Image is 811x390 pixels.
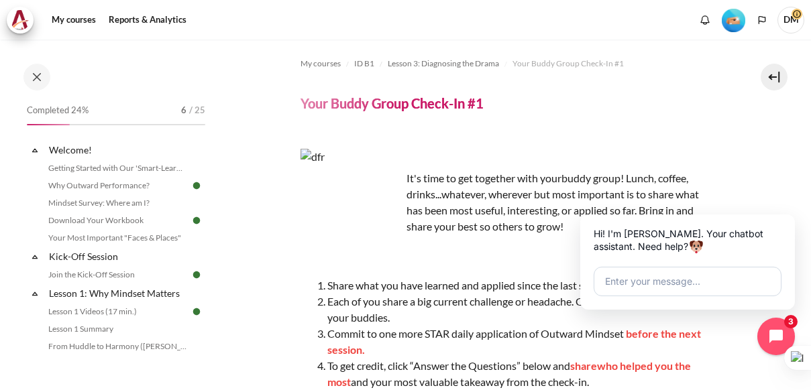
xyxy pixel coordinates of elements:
nav: Navigation bar [301,53,716,74]
div: 24% [27,124,70,125]
a: Kick-Off Session [47,247,191,265]
span: share [570,359,597,372]
a: My courses [301,56,341,72]
span: Collapse [28,143,42,157]
a: Mindset Survey: Where am I? [44,195,191,211]
span: Completed 24% [27,104,89,117]
span: ID B1 [354,58,374,70]
a: My courses [47,7,101,34]
img: Done [191,214,203,226]
a: Why Outward Performance? [44,178,191,194]
img: Done [191,306,203,318]
a: ID B1 [354,56,374,72]
span: It's time to get together with your [407,172,561,184]
a: Level #2 [716,7,751,32]
a: Lesson 1 Videos (17 min.) [44,304,191,320]
a: Lesson 1: Why Mindset Matters [47,284,191,302]
a: Getting Started with Our 'Smart-Learning' Platform [44,160,191,176]
h4: Your Buddy Group Check-In #1 [301,94,484,112]
img: Done [191,180,203,192]
span: My courses [301,58,341,70]
span: Collapse [28,250,42,263]
a: Your Most Important "Faces & Places" [44,230,191,246]
div: Show notification window with no new notifications [695,10,715,30]
a: Download Your Workbook [44,212,191,229]
a: Lesson 1 Summary [44,321,191,337]
span: Your Buddy Group Check-In #1 [512,58,624,70]
a: Welcome! [47,141,191,159]
a: Join the Kick-Off Session [44,267,191,283]
img: Done [191,269,203,281]
a: User menu [777,7,804,34]
span: . [362,343,365,356]
span: Each of you share a big current challenge or headache. Get support and help from your buddies. [327,295,698,324]
li: To get credit, click “Answer the Questions” below and and your most valuable takeaway from the ch... [327,358,716,390]
a: From Huddle to Harmony ([PERSON_NAME]'s Story) [44,338,191,354]
button: Languages [752,10,772,30]
img: Level #2 [722,9,745,32]
img: dfr [301,149,401,249]
a: Your Buddy Group Check-In #1 [512,56,624,72]
span: 6 [181,104,186,117]
p: buddy group! Lunch, coffee, drinks...whatever, wherever but most important is to share what has b... [301,170,716,235]
li: Share what you have learned and applied since the last session. [327,277,716,294]
div: Level #2 [722,7,745,32]
span: DM [777,7,804,34]
span: Collapse [28,287,42,300]
img: Architeck [11,10,30,30]
span: Lesson 3: Diagnosing the Drama [388,58,499,70]
a: Lesson 3: Diagnosing the Drama [388,56,499,72]
a: Reports & Analytics [104,7,191,34]
span: / 25 [189,104,205,117]
a: Architeck Architeck [7,7,40,34]
li: Commit to one more STAR daily application of Outward Mindset [327,326,716,358]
